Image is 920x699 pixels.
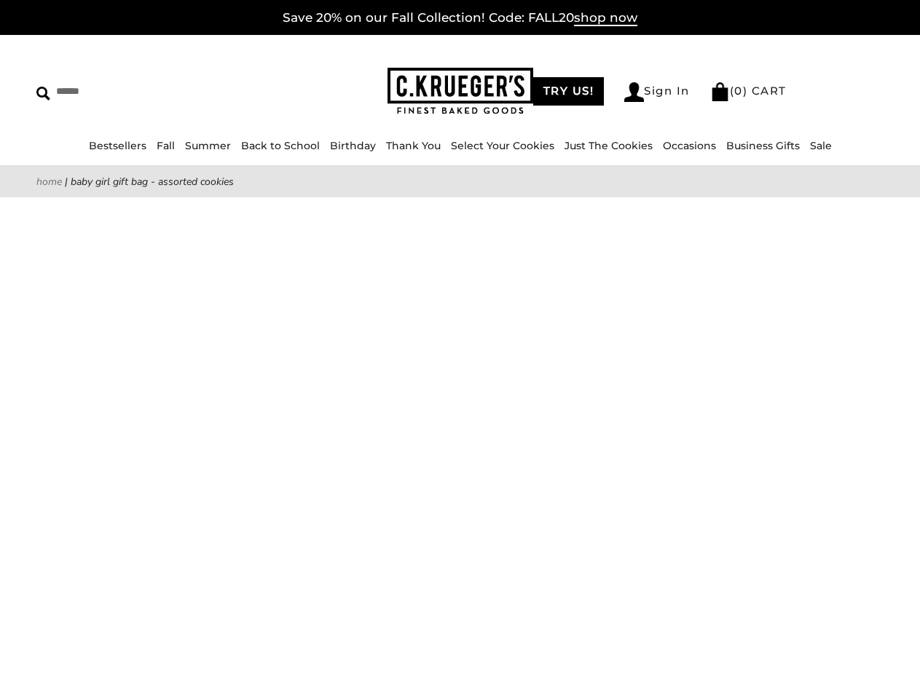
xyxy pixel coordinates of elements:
img: C.KRUEGER'S [388,68,533,115]
a: Home [36,175,62,189]
a: Occasions [663,139,716,152]
a: Select Your Cookies [451,139,554,152]
a: Save 20% on our Fall Collection! Code: FALL20shop now [283,10,637,26]
a: Just The Cookies [565,139,653,152]
a: Thank You [386,139,441,152]
nav: breadcrumbs [36,173,884,190]
input: Search [36,80,230,103]
span: | [65,175,68,189]
a: Back to School [241,139,320,152]
a: Summer [185,139,231,152]
a: TRY US! [533,77,605,106]
a: Birthday [330,139,376,152]
img: Bag [710,82,730,101]
a: Bestsellers [89,139,146,152]
img: Account [624,82,644,102]
img: Search [36,87,50,100]
span: 0 [734,84,743,98]
a: (0) CART [710,84,787,98]
span: shop now [574,10,637,26]
a: Sale [810,139,832,152]
a: Fall [157,139,175,152]
span: Baby Girl Gift Bag - Assorted Cookies [71,175,234,189]
a: Business Gifts [726,139,800,152]
a: Sign In [624,82,690,102]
